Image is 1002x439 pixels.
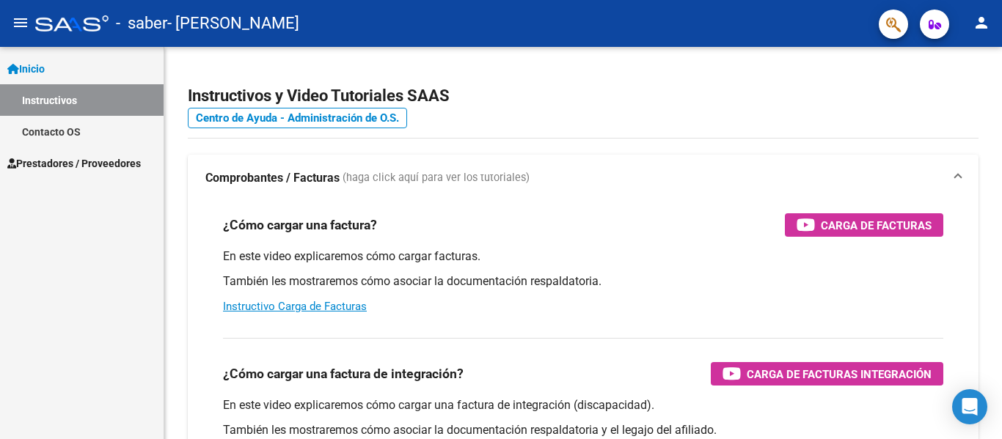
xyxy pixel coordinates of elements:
[747,365,932,383] span: Carga de Facturas Integración
[973,14,990,32] mat-icon: person
[188,82,979,110] h2: Instructivos y Video Tutoriales SAAS
[167,7,299,40] span: - [PERSON_NAME]
[205,170,340,186] strong: Comprobantes / Facturas
[7,61,45,77] span: Inicio
[188,108,407,128] a: Centro de Ayuda - Administración de O.S.
[188,155,979,202] mat-expansion-panel-header: Comprobantes / Facturas (haga click aquí para ver los tutoriales)
[223,422,943,438] p: También les mostraremos cómo asociar la documentación respaldatoria y el legajo del afiliado.
[223,300,367,313] a: Instructivo Carga de Facturas
[343,170,530,186] span: (haga click aquí para ver los tutoriales)
[223,215,377,235] h3: ¿Cómo cargar una factura?
[223,397,943,413] p: En este video explicaremos cómo cargar una factura de integración (discapacidad).
[952,389,987,424] div: Open Intercom Messenger
[12,14,29,32] mat-icon: menu
[711,362,943,385] button: Carga de Facturas Integración
[821,216,932,235] span: Carga de Facturas
[785,213,943,237] button: Carga de Facturas
[7,155,141,171] span: Prestadores / Proveedores
[116,7,167,40] span: - saber
[223,273,943,289] p: También les mostraremos cómo asociar la documentación respaldatoria.
[223,248,943,265] p: En este video explicaremos cómo cargar facturas.
[223,364,464,384] h3: ¿Cómo cargar una factura de integración?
